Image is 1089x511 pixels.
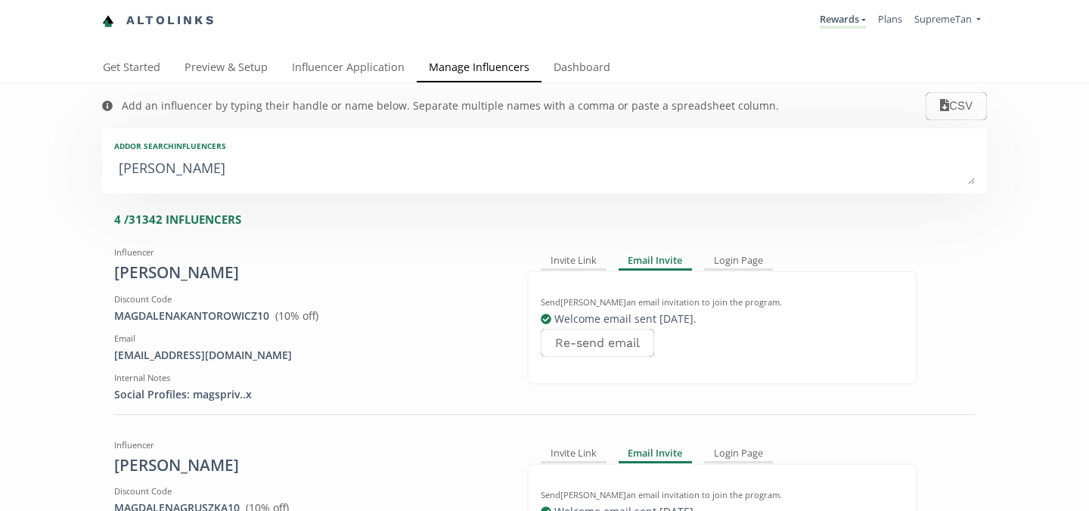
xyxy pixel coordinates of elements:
[114,293,504,305] div: Discount Code
[114,262,504,284] div: [PERSON_NAME]
[114,333,504,345] div: Email
[878,12,902,26] a: Plans
[541,252,607,271] div: Invite Link
[102,8,216,33] a: Altolinks
[541,54,622,84] a: Dashboard
[114,454,504,477] div: [PERSON_NAME]
[114,372,504,384] div: Internal Notes
[114,387,504,402] div: Social Profiles: magspriv..x
[15,15,64,60] iframe: chat widget
[820,12,866,29] a: Rewards
[541,296,904,308] div: Send [PERSON_NAME] an email invitation to join the program.
[114,485,504,497] div: Discount Code
[280,54,417,84] a: Influencer Application
[275,308,318,323] span: ( 10 % off)
[541,311,904,327] div: Welcome email sent [DATE] .
[172,54,280,84] a: Preview & Setup
[541,445,607,463] div: Invite Link
[926,92,987,120] button: CSV
[417,54,541,84] a: Manage Influencers
[914,12,981,29] a: SupremeTan
[704,252,773,271] div: Login Page
[114,348,504,363] div: [EMAIL_ADDRESS][DOMAIN_NAME]
[114,212,987,228] div: 4 / 31342 INFLUENCERS
[122,98,779,113] div: Add an influencer by typing their handle or name below. Separate multiple names with a comma or p...
[541,329,654,357] button: Re-send email
[114,141,975,151] div: Add or search INFLUENCERS
[619,252,693,271] div: Email Invite
[114,439,504,451] div: Influencer
[114,308,269,323] a: MAGDALENAKANTOROWICZ10
[704,445,773,463] div: Login Page
[102,15,114,27] img: favicon-32x32.png
[619,445,693,463] div: Email Invite
[541,489,904,501] div: Send [PERSON_NAME] an email invitation to join the program.
[914,12,972,26] span: SupremeTan
[91,54,172,84] a: Get Started
[114,154,975,184] textarea: [PERSON_NAME]
[114,246,504,259] div: Influencer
